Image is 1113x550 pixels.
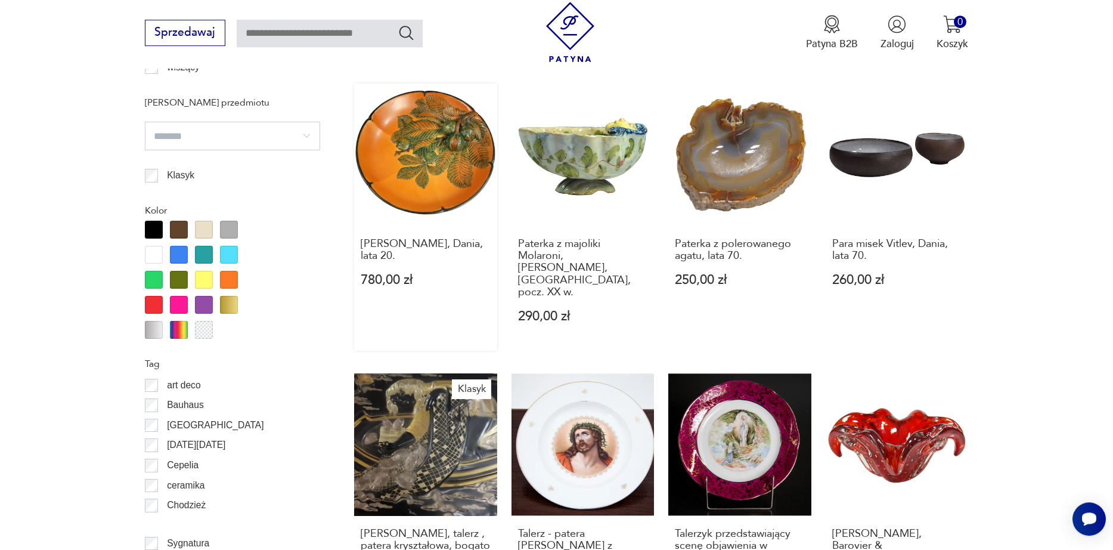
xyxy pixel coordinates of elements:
[937,15,968,51] button: 0Koszyk
[354,84,497,351] a: Patera Ipsen, Dania, lata 20.[PERSON_NAME], Dania, lata 20.780,00 zł
[511,84,655,351] a: Paterka z majoliki Molaroni, Pesato, Włochy, pocz. XX w.Paterka z majoliki Molaroni, [PERSON_NAME...
[806,15,858,51] a: Ikona medaluPatyna B2B
[826,84,969,351] a: Para misek Vitlev, Dania, lata 70.Para misek Vitlev, Dania, lata 70.260,00 zł
[540,2,600,62] img: Patyna - sklep z meblami i dekoracjami vintage
[167,478,204,493] p: ceramika
[518,238,648,299] h3: Paterka z majoliki Molaroni, [PERSON_NAME], [GEOGRAPHIC_DATA], pocz. XX w.
[832,274,962,286] p: 260,00 zł
[145,356,320,372] p: Tag
[145,20,225,46] button: Sprzedawaj
[167,397,204,413] p: Bauhaus
[145,95,320,110] p: [PERSON_NAME] przedmiotu
[675,238,805,262] h3: Paterka z polerowanego agatu, lata 70.
[167,518,203,533] p: Ćmielów
[167,378,200,393] p: art deco
[361,274,491,286] p: 780,00 zł
[806,15,858,51] button: Patyna B2B
[1072,502,1106,536] iframe: Smartsupp widget button
[167,418,263,433] p: [GEOGRAPHIC_DATA]
[823,15,841,33] img: Ikona medalu
[167,437,225,453] p: [DATE][DATE]
[675,274,805,286] p: 250,00 zł
[832,238,962,262] h3: Para misek Vitlev, Dania, lata 70.
[806,37,858,51] p: Patyna B2B
[145,29,225,38] a: Sprzedawaj
[167,498,206,513] p: Chodzież
[167,458,199,473] p: Cepelia
[881,15,914,51] button: Zaloguj
[167,168,194,183] p: Klasyk
[518,310,648,323] p: 290,00 zł
[361,238,491,262] h3: [PERSON_NAME], Dania, lata 20.
[954,16,966,28] div: 0
[398,24,415,41] button: Szukaj
[888,15,906,33] img: Ikonka użytkownika
[937,37,968,51] p: Koszyk
[943,15,962,33] img: Ikona koszyka
[145,203,320,218] p: Kolor
[881,37,914,51] p: Zaloguj
[668,84,811,351] a: Paterka z polerowanego agatu, lata 70.Paterka z polerowanego agatu, lata 70.250,00 zł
